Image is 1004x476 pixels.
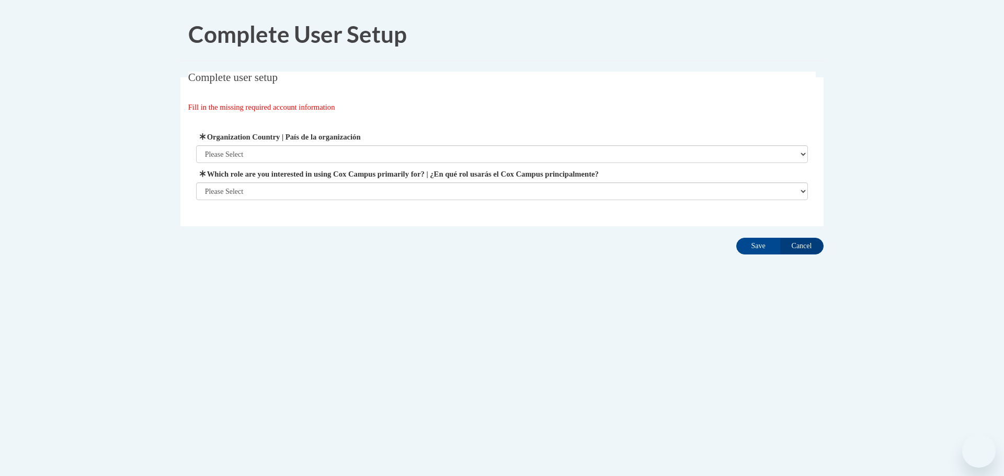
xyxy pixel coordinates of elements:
[188,103,335,111] span: Fill in the missing required account information
[780,238,824,254] input: Cancel
[962,434,996,468] iframe: Button to launch messaging window
[736,238,780,254] input: Save
[196,131,808,143] label: Organization Country | País de la organización
[196,168,808,180] label: Which role are you interested in using Cox Campus primarily for? | ¿En qué rol usarás el Cox Camp...
[188,71,278,84] span: Complete user setup
[188,20,407,48] span: Complete User Setup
